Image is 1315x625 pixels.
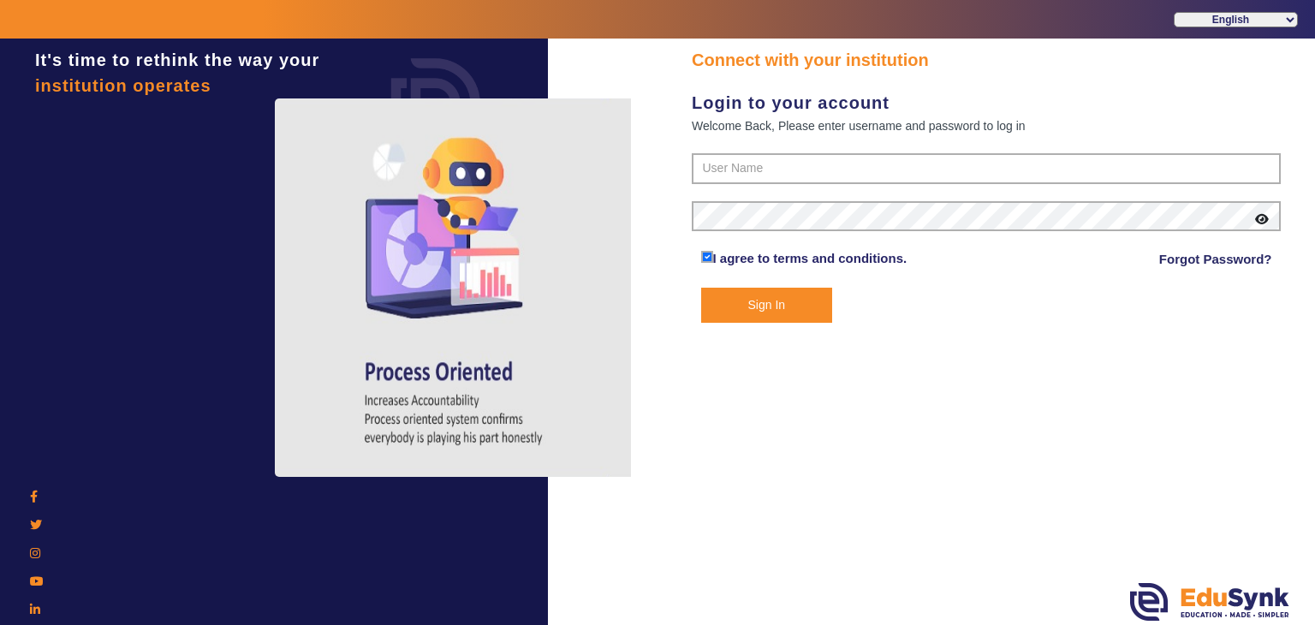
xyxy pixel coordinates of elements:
[275,98,634,477] img: login4.png
[692,153,1281,184] input: User Name
[372,39,500,167] img: login.png
[713,251,907,265] a: I agree to terms and conditions.
[692,116,1281,136] div: Welcome Back, Please enter username and password to log in
[35,76,211,95] span: institution operates
[1130,583,1289,621] img: edusynk.png
[692,90,1281,116] div: Login to your account
[35,51,319,69] span: It's time to rethink the way your
[1159,249,1272,270] a: Forgot Password?
[692,47,1281,73] div: Connect with your institution
[701,288,833,323] button: Sign In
